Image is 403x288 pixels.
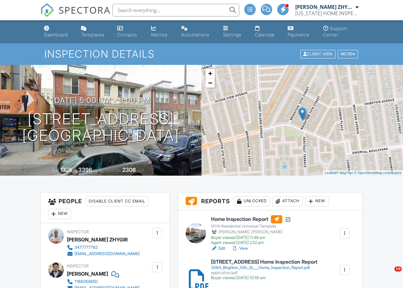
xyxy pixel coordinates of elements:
a: Leaflet [325,171,335,175]
div: Buyer viewed [DATE] 11:48 am [211,235,291,240]
a: SPECTORA [40,9,111,22]
div: Dashboard [44,32,68,37]
input: Search everything... [112,4,239,16]
div: NEW YORK HOME INSPECTIONS [295,10,359,16]
span: sq. ft. [93,168,102,173]
span: Lot Size [108,168,121,173]
div: Payments [288,32,310,37]
div: application/pdf [211,270,317,275]
a: Calendar [253,23,280,41]
a: View [232,245,248,252]
h3: [DATE] 5:00 pm - 8:00 pm [52,96,150,105]
div: Agent viewed [DATE] 2:52 pm [211,240,291,245]
div: Metrics [151,32,168,37]
a: Zoom in [205,69,215,78]
div: Client View [300,50,336,59]
a: Edit [211,245,225,252]
a: [EMAIL_ADDRESS][DOMAIN_NAME] [67,251,140,257]
a: 7188254850 [67,279,140,285]
a: Automations (Advanced) [179,23,215,41]
h1: Inspection Details [44,48,359,59]
a: Templates [79,23,110,41]
div: 3477777782 [74,245,98,250]
a: Home Inspection Report NYHI Residential Universal Template [PERSON_NAME], [PERSON_NAME] Buyer vie... [211,215,291,246]
span: 10 [394,266,402,272]
div: Unlocked [234,196,270,206]
div: Templates [81,32,104,37]
div: 7188254850 [74,279,98,284]
div: Disable Client CC Email [86,196,148,206]
div: NYHI Residential Universal Template [211,224,291,229]
div: 1925 [60,166,72,173]
div: [PERSON_NAME] [67,269,108,279]
div: Settings [223,32,241,37]
img: The Best Home Inspection Software - Spectora [40,3,54,17]
a: [STREET_ADDRESS] Home Inspection Report 3084_Brighton_13th_St___Home_Inspection_Report.pdf applic... [211,259,317,280]
div: Calendar [255,32,275,37]
div: Support Center [323,26,347,37]
iframe: Intercom live chat [381,266,397,282]
div: [EMAIL_ADDRESS][DOMAIN_NAME] [74,251,140,256]
a: Zoom out [205,78,215,88]
div: [PERSON_NAME] ZHYGIR [295,4,354,10]
a: Support Center [321,23,361,41]
div: [PERSON_NAME], [PERSON_NAME] [211,229,291,235]
span: Inspector [67,264,89,268]
a: Metrics [149,23,174,41]
div: 2308 [122,166,136,173]
h3: People [41,192,170,223]
h6: [STREET_ADDRESS] Home Inspection Report [211,259,317,265]
h3: Reports [178,192,362,210]
div: 3396 [78,166,92,173]
h1: [STREET_ADDRESS] [GEOGRAPHIC_DATA] [22,111,179,144]
div: Contacts [117,32,137,37]
a: Payments [285,23,316,41]
a: Dashboard [42,23,74,41]
div: [PERSON_NAME] ZHYGIR [67,235,128,244]
div: New [48,209,71,219]
div: New [305,196,329,206]
div: Automations [181,32,209,37]
div: 3084_Brighton_13th_St___Home_Inspection_Report.pdf [211,265,317,270]
a: Contacts [115,23,144,41]
span: sq.ft. [137,168,145,173]
a: © OpenStreetMap contributors [354,171,401,175]
div: | [323,170,403,176]
a: 3477777782 [67,244,140,251]
a: Settings [221,23,247,41]
a: © MapTiler [336,171,353,175]
span: Inspector [67,229,89,234]
div: Attach [272,196,303,206]
h6: Home Inspection Report [211,215,291,223]
a: Client View [300,51,337,56]
span: Built [52,168,59,173]
span: SPECTORA [59,3,111,16]
div: Buyer viewed [DATE] 10:55 am [211,275,317,280]
div: More [338,50,358,59]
